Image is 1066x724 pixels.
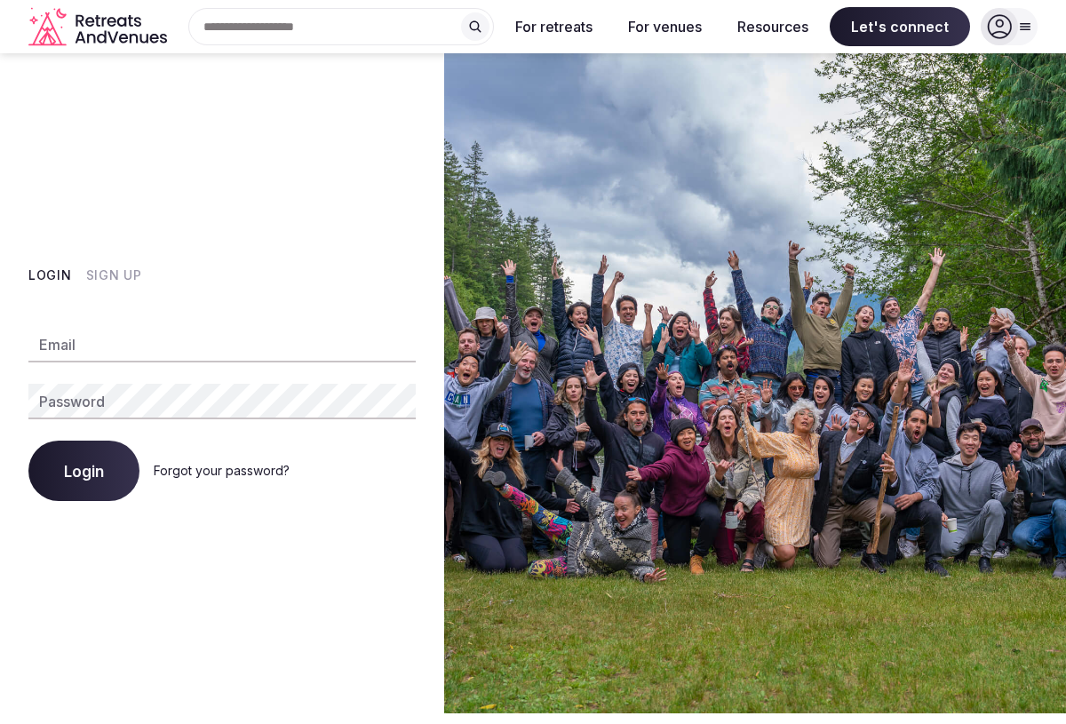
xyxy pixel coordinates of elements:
span: Login [64,462,104,480]
button: Resources [723,7,823,46]
button: Login [28,441,139,501]
button: Login [28,267,72,284]
button: Sign Up [86,267,142,284]
img: My Account Background [444,53,1066,713]
button: For retreats [501,7,607,46]
a: Forgot your password? [154,463,290,478]
span: Let's connect [830,7,970,46]
a: Visit the homepage [28,7,171,47]
button: For venues [614,7,716,46]
svg: Retreats and Venues company logo [28,7,171,47]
